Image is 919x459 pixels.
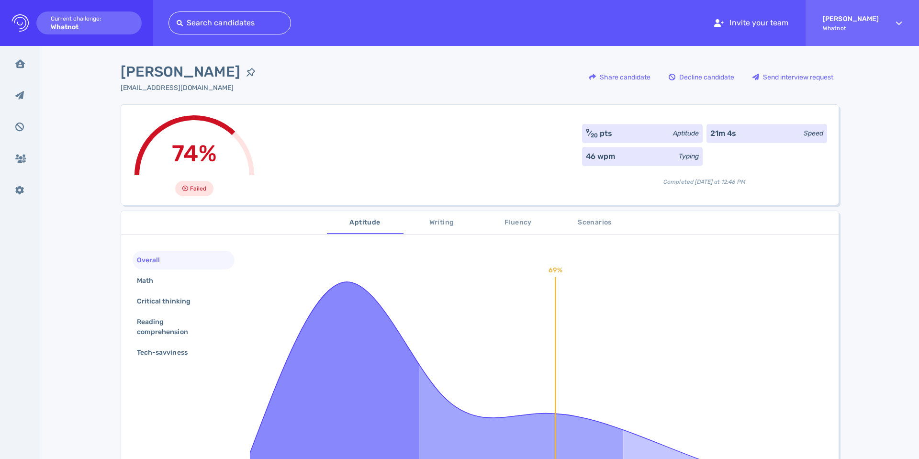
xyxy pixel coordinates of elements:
text: 69% [549,266,562,274]
div: Reading comprehension [135,315,224,339]
span: Aptitude [333,217,398,229]
div: 46 wpm [586,151,615,162]
span: Writing [409,217,474,229]
div: Speed [804,128,823,138]
button: Share candidate [584,66,656,89]
div: Math [135,274,165,288]
span: Fluency [486,217,551,229]
div: Typing [679,151,699,161]
span: 74% [172,140,216,167]
div: ⁄ pts [586,128,612,139]
div: Completed [DATE] at 12:46 PM [582,170,827,186]
div: Critical thinking [135,294,202,308]
span: Scenarios [562,217,628,229]
div: 21m 4s [710,128,736,139]
sup: 9 [586,128,589,134]
div: Aptitude [673,128,699,138]
sub: 20 [591,132,598,139]
div: Click to copy the email address [121,83,261,93]
button: Decline candidate [663,66,740,89]
div: Send interview request [748,66,838,88]
div: Share candidate [584,66,655,88]
span: [PERSON_NAME] [121,61,240,83]
div: Overall [135,253,171,267]
span: Whatnot [823,25,879,32]
button: Send interview request [747,66,839,89]
div: Decline candidate [664,66,739,88]
strong: [PERSON_NAME] [823,15,879,23]
div: Tech-savviness [135,346,199,359]
span: Failed [190,183,206,194]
